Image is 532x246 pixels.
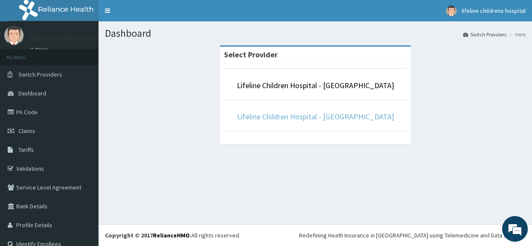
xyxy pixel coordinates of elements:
strong: Select Provider [224,50,278,59]
strong: Copyright © 2017 . [105,231,191,239]
span: Claims [18,127,35,135]
a: Lifeline Children Hospital - [GEOGRAPHIC_DATA] [237,112,394,122]
a: Switch Providers [463,31,506,38]
span: lifeline childrens hospital [462,7,526,15]
p: lifeline childrens hospital [30,35,115,42]
a: Lifeline Children Hospital - [GEOGRAPHIC_DATA] [237,80,394,90]
div: Redefining Heath Insurance in [GEOGRAPHIC_DATA] using Telemedicine and Data Science! [299,231,526,240]
img: User Image [446,6,457,16]
span: Dashboard [18,89,46,97]
footer: All rights reserved. [99,224,532,246]
span: Switch Providers [18,71,62,78]
a: RelianceHMO [153,231,190,239]
h1: Dashboard [105,28,526,39]
a: Online [30,47,51,53]
li: Here [507,31,526,38]
span: Tariffs [18,146,34,154]
img: User Image [4,26,24,45]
